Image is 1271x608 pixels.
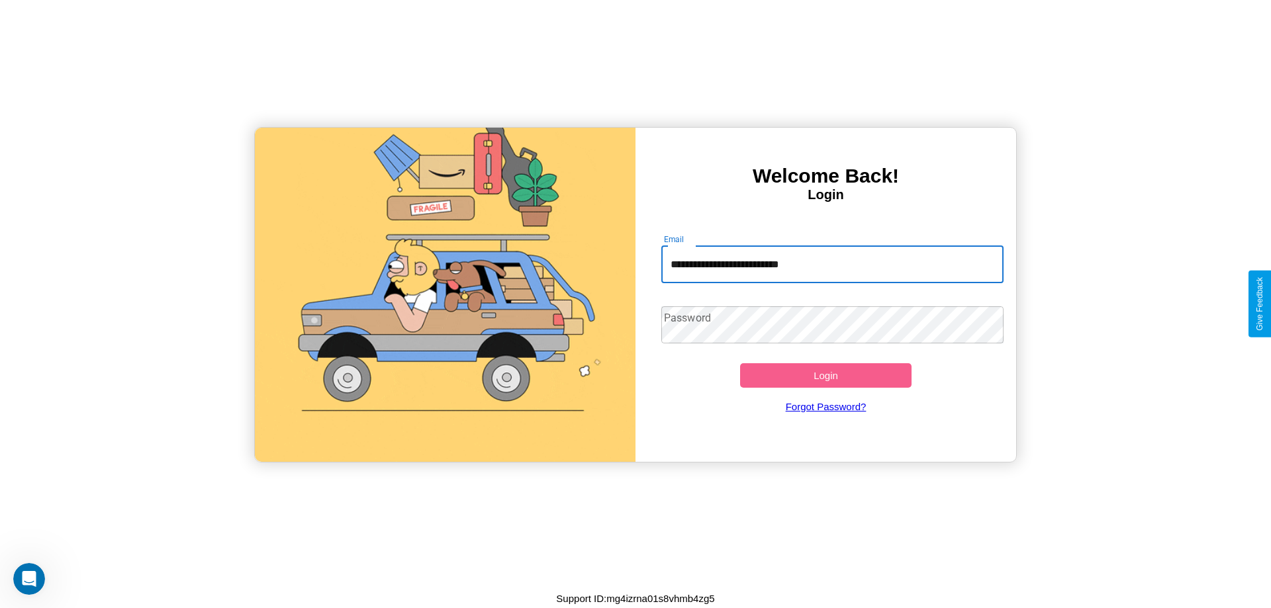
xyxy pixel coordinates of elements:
div: Give Feedback [1255,277,1264,331]
img: gif [255,128,635,462]
iframe: Intercom live chat [13,563,45,595]
h3: Welcome Back! [635,165,1016,187]
button: Login [740,363,912,388]
label: Email [664,234,684,245]
p: Support ID: mg4izrna01s8vhmb4zg5 [556,589,714,607]
a: Forgot Password? [655,388,998,425]
h4: Login [635,187,1016,202]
